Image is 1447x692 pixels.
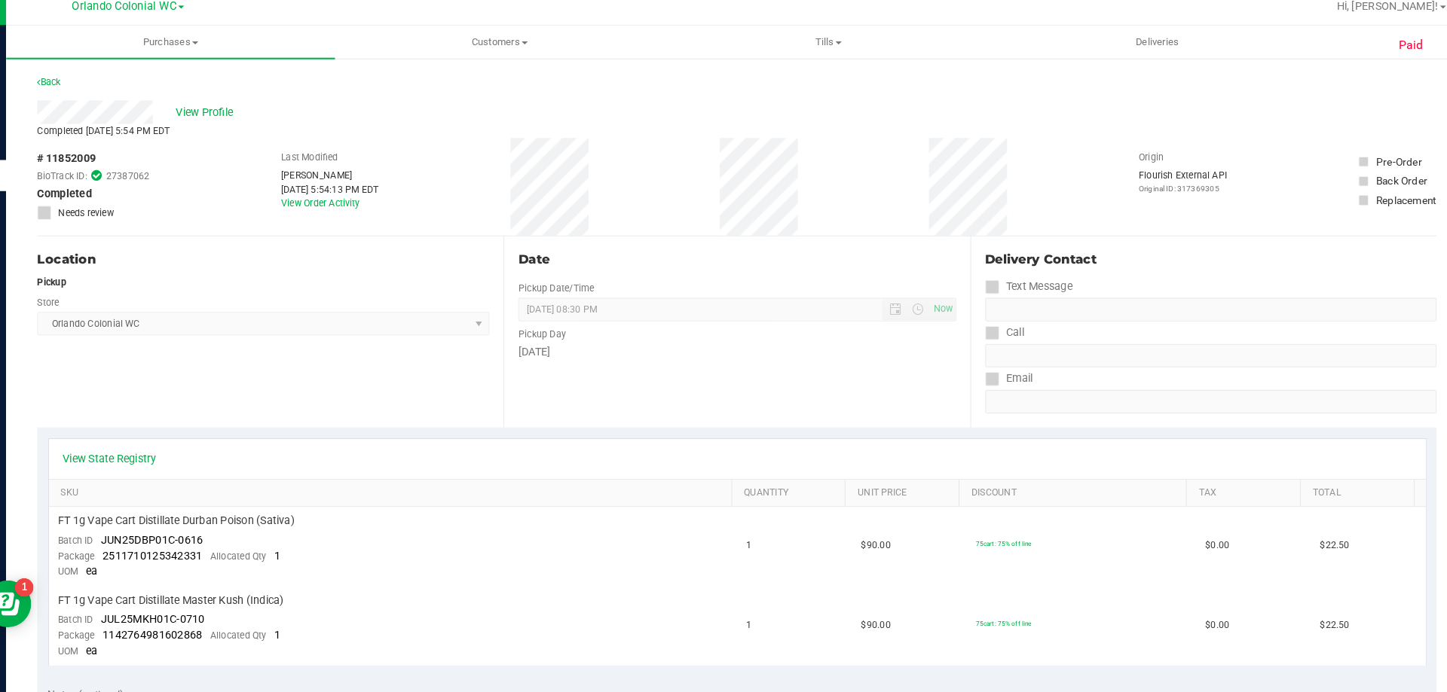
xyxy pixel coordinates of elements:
[234,543,288,553] span: Allocated Qty
[36,36,353,68] a: Purchases
[1297,481,1389,493] a: Total
[531,253,953,271] div: Date
[671,36,988,68] a: Tills
[11,108,26,123] inline-svg: Inventory
[87,620,122,630] span: Package
[87,635,106,645] span: UOM
[751,531,756,545] span: 1
[301,187,396,201] div: [DATE] 5:54:13 PM EDT
[981,343,1417,366] input: Format: (999) 999-9999
[87,507,315,521] span: FT 1g Vape Cart Distillate Durban Poison (Sativa)
[1106,45,1188,59] span: Deliveries
[981,322,1019,343] label: Call
[87,528,121,538] span: Batch ID
[972,532,1026,540] span: 75cart: 75% off line
[972,609,1026,617] span: 75cart: 75% off line
[118,174,129,188] span: In Sync
[301,157,356,170] label: Last Modified
[981,277,1066,299] label: Text Message
[981,299,1417,322] input: Format: (999) 999-9999
[66,279,94,289] strong: Pickup
[861,608,890,622] span: $90.00
[66,175,115,188] span: BioTrack ID:
[1358,178,1408,194] div: Back Order
[301,203,378,213] a: View Order Activity
[751,608,756,622] span: 1
[295,541,301,553] span: 1
[748,481,840,493] a: Quantity
[531,343,953,359] div: [DATE]
[66,85,89,96] a: Back
[44,569,63,587] iframe: Resource center unread badge
[128,526,227,538] span: JUN25DBP01C-0616
[91,447,182,462] a: View State Registry
[234,620,288,630] span: Allocated Qty
[531,328,577,341] label: Pickup Day
[981,253,1417,271] div: Delivery Contact
[133,175,175,188] span: 27387062
[200,112,261,128] span: View Profile
[1358,160,1403,175] div: Pre-Order
[87,543,122,553] span: Package
[7,633,29,674] p: 06:09 PM EDT
[15,572,60,617] iframe: Resource center
[1130,187,1215,199] p: Original ID: 317369305
[87,604,121,614] span: Batch ID
[66,191,119,206] span: Completed
[11,141,26,156] inline-svg: Outbound
[66,133,194,143] span: Completed [DATE] 5:54 PM EDT
[354,45,670,59] span: Customers
[66,253,503,271] div: Location
[1130,157,1154,170] label: Origin
[301,174,396,187] div: [PERSON_NAME]
[671,45,987,59] span: Tills
[981,366,1027,388] label: Email
[11,44,26,59] inline-svg: Analytics
[128,602,228,614] span: JUL25MKH01C-0710
[87,210,140,224] span: Needs review
[7,674,29,685] p: 08/26
[36,45,353,59] span: Purchases
[858,481,950,493] a: Unit Price
[114,556,125,569] span: ea
[531,283,604,297] label: Pickup Date/Time
[1320,11,1418,23] span: Hi, [PERSON_NAME]!
[66,157,123,172] span: # 11852009
[1194,608,1217,622] span: $0.00
[87,584,304,598] span: FT 1g Vape Cart Distillate Master Kush (Indica)
[87,558,106,569] span: UOM
[99,11,200,24] span: Orlando Colonial WC
[968,481,1170,493] a: Discount
[114,633,125,645] span: ea
[11,206,26,221] inline-svg: Reports
[11,76,26,91] inline-svg: Inbound
[989,36,1306,68] a: Deliveries
[861,531,890,545] span: $90.00
[1130,174,1215,199] div: Flourish External API
[1380,47,1403,64] span: Paid
[11,173,26,188] inline-svg: Retail
[66,297,87,310] label: Store
[1305,608,1333,622] span: $22.50
[130,541,226,553] span: 2511710125342331
[89,481,730,493] a: SKU
[1188,481,1280,493] a: Tax
[353,36,671,68] a: Customers
[77,675,150,687] span: Notes (optional)
[295,618,301,630] span: 1
[1194,531,1217,545] span: $0.00
[1358,197,1416,212] div: Replacement
[130,618,226,630] span: 1142764981602868
[1305,531,1333,545] span: $22.50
